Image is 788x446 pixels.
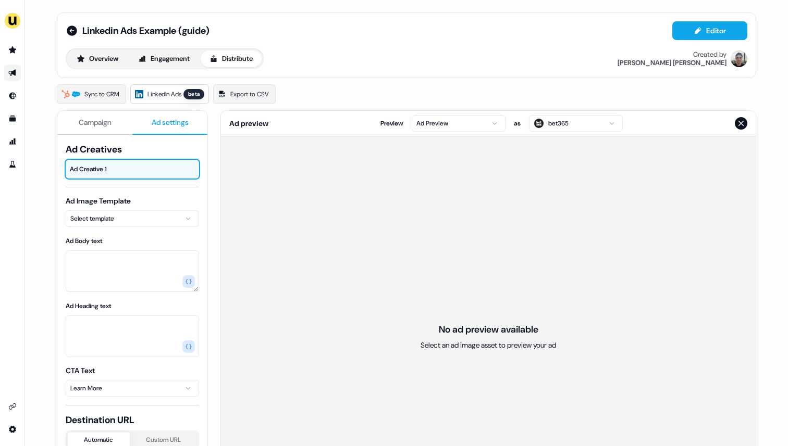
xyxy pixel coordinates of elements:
a: Editor [672,27,747,37]
a: Go to prospects [4,42,21,58]
label: Ad Body text [66,237,102,245]
span: Linkedin Ads Example (guide) [82,24,210,37]
a: Go to integrations [4,398,21,415]
span: Campaign [79,117,112,128]
a: Go to outbound experience [4,65,21,81]
a: Go to Inbound [4,87,21,104]
span: Select an ad image asset to preview your ad [421,340,556,350]
span: Ad Creatives [66,143,199,156]
span: Destination URL [66,414,199,426]
a: Go to templates [4,110,21,127]
span: No ad preview available [439,323,538,336]
label: CTA Text [66,366,95,375]
a: Go to experiments [4,156,21,173]
a: Go to attribution [4,133,21,150]
div: [PERSON_NAME] [PERSON_NAME] [618,59,727,67]
button: Overview [68,50,127,67]
a: Export to CSV [213,84,276,104]
span: Export to CSV [230,89,269,99]
span: Ad settings [152,117,189,128]
img: Ryan [731,50,747,67]
button: Engagement [129,50,199,67]
button: Editor [672,21,747,40]
span: as [514,118,521,129]
span: Sync to CRM [84,89,119,99]
div: beta [183,89,204,99]
span: Preview [380,118,403,129]
div: Created by [693,50,727,59]
span: Ad preview [229,118,268,129]
label: Ad Image Template [66,196,131,206]
label: Ad Heading text [66,302,111,310]
span: Ad Creative 1 [70,164,195,174]
span: LinkedIn Ads [147,89,181,99]
a: Sync to CRM [57,84,126,104]
button: Close preview [735,117,747,130]
a: Go to integrations [4,421,21,438]
button: Distribute [201,50,262,67]
a: LinkedIn Adsbeta [130,84,209,104]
